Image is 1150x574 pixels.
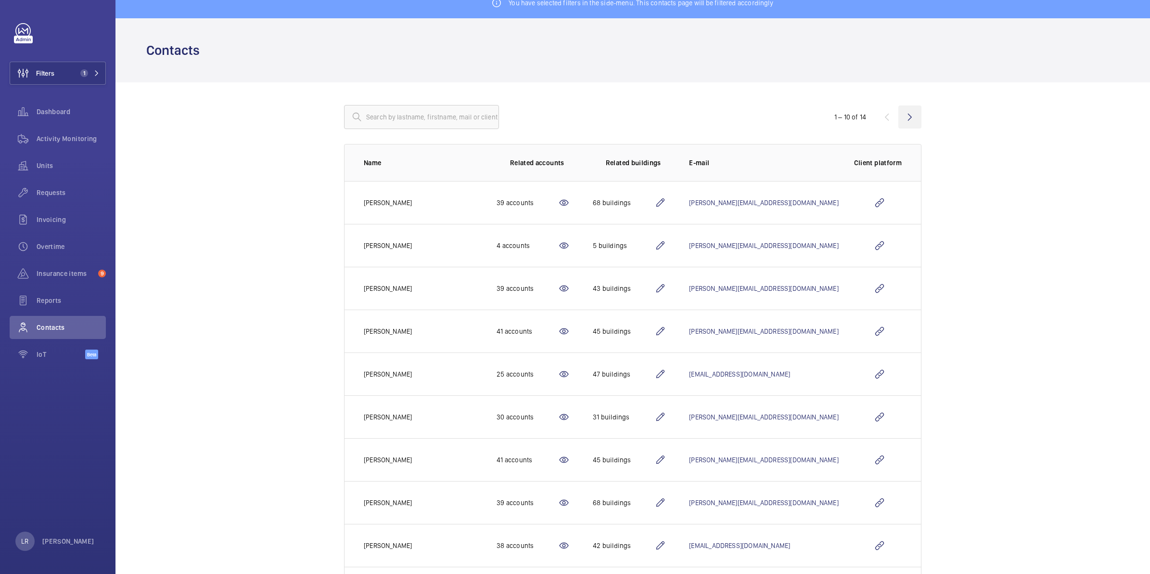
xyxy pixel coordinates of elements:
div: 45 buildings [593,326,654,336]
p: LR [21,536,28,546]
div: 68 buildings [593,498,654,508]
p: E-mail [689,158,838,168]
span: Requests [37,188,106,197]
span: 9 [98,270,106,277]
a: [PERSON_NAME][EMAIL_ADDRESS][DOMAIN_NAME] [689,499,838,507]
p: [PERSON_NAME] [364,455,412,465]
a: [PERSON_NAME][EMAIL_ADDRESS][DOMAIN_NAME] [689,327,838,335]
div: 39 accounts [497,198,558,208]
span: 1 [80,69,88,77]
p: [PERSON_NAME] [364,241,412,250]
div: 25 accounts [497,369,558,379]
div: 5 buildings [593,241,654,250]
span: Units [37,161,106,170]
p: [PERSON_NAME] [364,284,412,293]
p: Name [364,158,481,168]
span: IoT [37,350,85,359]
span: Beta [85,350,98,359]
p: [PERSON_NAME] [364,412,412,422]
a: [PERSON_NAME][EMAIL_ADDRESS][DOMAIN_NAME] [689,456,838,464]
div: 41 accounts [497,455,558,465]
span: Overtime [37,242,106,251]
div: 39 accounts [497,498,558,508]
p: [PERSON_NAME] [364,541,412,550]
a: [PERSON_NAME][EMAIL_ADDRESS][DOMAIN_NAME] [689,413,838,421]
div: 39 accounts [497,284,558,293]
span: Insurance items [37,269,94,278]
p: [PERSON_NAME] [364,498,412,508]
p: [PERSON_NAME] [364,369,412,379]
a: [EMAIL_ADDRESS][DOMAIN_NAME] [689,542,790,549]
div: 31 buildings [593,412,654,422]
div: 30 accounts [497,412,558,422]
span: Contacts [37,323,106,332]
p: Related accounts [510,158,564,168]
div: 68 buildings [593,198,654,208]
a: [EMAIL_ADDRESS][DOMAIN_NAME] [689,370,790,378]
input: Search by lastname, firstname, mail or client [344,105,499,129]
div: 42 buildings [593,541,654,550]
a: [PERSON_NAME][EMAIL_ADDRESS][DOMAIN_NAME] [689,242,838,249]
a: [PERSON_NAME][EMAIL_ADDRESS][DOMAIN_NAME] [689,285,838,292]
div: 45 buildings [593,455,654,465]
div: 43 buildings [593,284,654,293]
span: Invoicing [37,215,106,224]
div: 41 accounts [497,326,558,336]
div: 4 accounts [497,241,558,250]
button: Filters1 [10,62,106,85]
span: Activity Monitoring [37,134,106,143]
span: Dashboard [37,107,106,117]
h1: Contacts [146,41,205,59]
div: 47 buildings [593,369,654,379]
a: [PERSON_NAME][EMAIL_ADDRESS][DOMAIN_NAME] [689,199,838,207]
div: 1 – 10 of 14 [834,112,866,122]
span: Reports [37,296,106,305]
p: [PERSON_NAME] [364,198,412,208]
p: Related buildings [606,158,661,168]
span: Filters [36,68,54,78]
p: [PERSON_NAME] [364,326,412,336]
p: [PERSON_NAME] [42,536,94,546]
div: 38 accounts [497,541,558,550]
p: Client platform [854,158,902,168]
